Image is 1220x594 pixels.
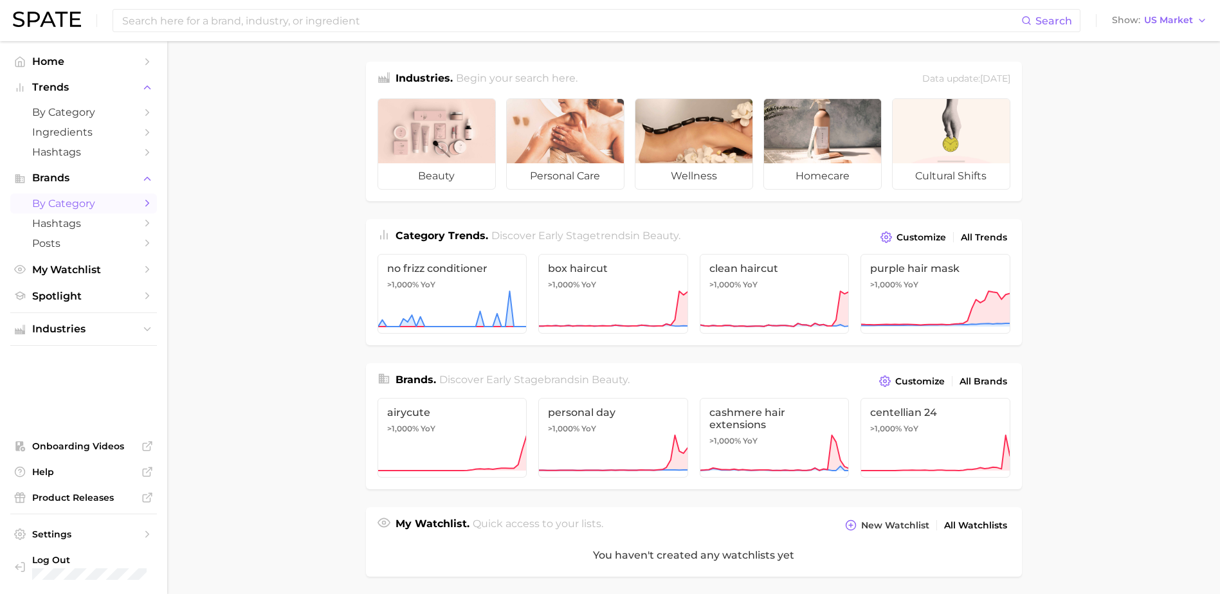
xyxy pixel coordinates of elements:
[538,398,688,478] a: personal day>1,000% YoY
[32,55,135,67] span: Home
[421,280,435,290] span: YoY
[378,98,496,190] a: beauty
[32,126,135,138] span: Ingredients
[960,376,1007,387] span: All Brands
[10,51,157,71] a: Home
[870,424,902,433] span: >1,000%
[635,98,753,190] a: wellness
[10,462,157,482] a: Help
[378,398,527,478] a: airycute>1,000% YoY
[877,228,949,246] button: Customize
[10,437,157,456] a: Onboarding Videos
[32,217,135,230] span: Hashtags
[860,254,1010,334] a: purple hair mask>1,000% YoY
[32,290,135,302] span: Spotlight
[506,98,624,190] a: personal care
[32,146,135,158] span: Hashtags
[922,71,1010,88] div: Data update: [DATE]
[456,71,578,88] h2: Begin your search here.
[396,516,469,534] h1: My Watchlist.
[860,398,1010,478] a: centellian 24>1,000% YoY
[10,319,157,339] button: Industries
[941,517,1010,534] a: All Watchlists
[387,262,518,274] span: no frizz conditioner
[709,262,840,274] span: clean haircut
[1109,12,1210,29] button: ShowUS Market
[10,122,157,142] a: Ingredients
[10,260,157,280] a: My Watchlist
[961,232,1007,243] span: All Trends
[378,254,527,334] a: no frizz conditioner>1,000% YoY
[32,528,135,540] span: Settings
[32,172,135,184] span: Brands
[387,406,518,419] span: airycute
[396,71,453,88] h1: Industries.
[538,254,688,334] a: box haircut>1,000% YoY
[32,440,135,452] span: Onboarding Videos
[439,373,630,386] span: Discover Early Stage brands in .
[32,466,135,478] span: Help
[870,262,1001,274] span: purple hair mask
[387,424,419,433] span: >1,000%
[1144,17,1193,24] span: US Market
[956,373,1010,390] a: All Brands
[10,168,157,188] button: Brands
[1112,17,1140,24] span: Show
[32,264,135,276] span: My Watchlist
[32,197,135,210] span: by Category
[121,10,1021,32] input: Search here for a brand, industry, or ingredient
[842,516,932,534] button: New Watchlist
[32,106,135,118] span: by Category
[548,262,678,274] span: box haircut
[861,520,929,531] span: New Watchlist
[581,280,596,290] span: YoY
[892,98,1010,190] a: cultural shifts
[958,229,1010,246] a: All Trends
[709,436,741,446] span: >1,000%
[897,232,946,243] span: Customize
[876,372,947,390] button: Customize
[10,488,157,507] a: Product Releases
[1035,15,1072,27] span: Search
[10,213,157,233] a: Hashtags
[904,424,918,434] span: YoY
[10,142,157,162] a: Hashtags
[10,194,157,213] a: by Category
[944,520,1007,531] span: All Watchlists
[635,163,752,189] span: wellness
[895,376,945,387] span: Customize
[709,406,840,431] span: cashmere hair extensions
[548,424,579,433] span: >1,000%
[870,280,902,289] span: >1,000%
[700,398,850,478] a: cashmere hair extensions>1,000% YoY
[32,82,135,93] span: Trends
[32,492,135,503] span: Product Releases
[592,373,628,386] span: beauty
[396,373,436,386] span: Brands .
[10,233,157,253] a: Posts
[893,163,1010,189] span: cultural shifts
[743,280,758,290] span: YoY
[743,436,758,446] span: YoY
[10,525,157,544] a: Settings
[378,163,495,189] span: beauty
[581,424,596,434] span: YoY
[764,163,881,189] span: homecare
[10,550,157,584] a: Log out. Currently logged in with e-mail christine.kappner@mane.com.
[642,230,678,242] span: beauty
[32,323,135,335] span: Industries
[709,280,741,289] span: >1,000%
[507,163,624,189] span: personal care
[10,78,157,97] button: Trends
[870,406,1001,419] span: centellian 24
[32,554,168,566] span: Log Out
[396,230,488,242] span: Category Trends .
[548,280,579,289] span: >1,000%
[387,280,419,289] span: >1,000%
[13,12,81,27] img: SPATE
[548,406,678,419] span: personal day
[32,237,135,249] span: Posts
[491,230,680,242] span: Discover Early Stage trends in .
[366,534,1022,577] div: You haven't created any watchlists yet
[763,98,882,190] a: homecare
